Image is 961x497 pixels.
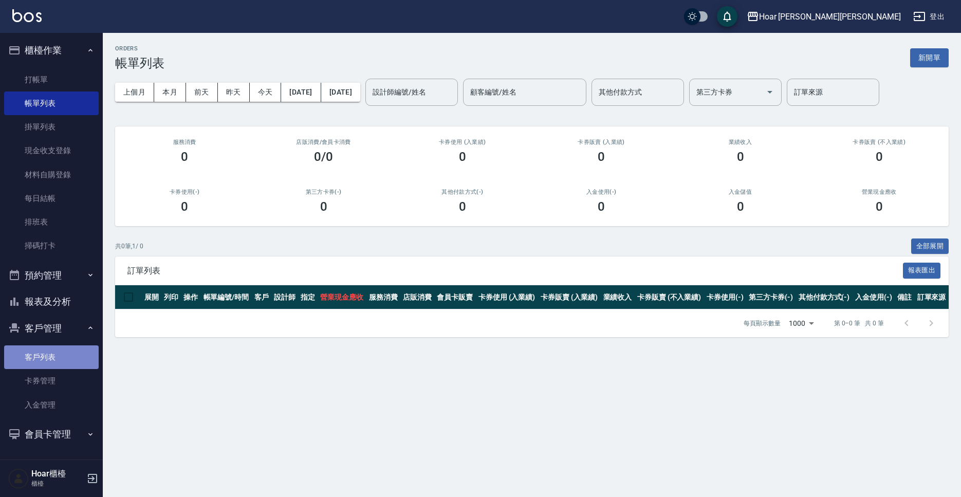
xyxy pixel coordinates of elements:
th: 卡券販賣 (不入業績) [635,285,704,309]
h3: 0 [459,199,466,214]
h3: 0 [181,199,188,214]
h2: 營業現金應收 [822,189,936,195]
button: 上個月 [115,83,154,102]
h3: 0 [737,199,744,214]
h3: 0 [459,150,466,164]
button: 報表匯出 [903,263,941,279]
h2: 店販消費 /會員卡消費 [266,139,380,145]
img: Person [8,468,29,489]
th: 訂單來源 [915,285,949,309]
a: 帳單列表 [4,91,99,115]
th: 卡券使用(-) [704,285,746,309]
p: 第 0–0 筆 共 0 筆 [834,319,884,328]
a: 排班表 [4,210,99,234]
button: 前天 [186,83,218,102]
button: 新開單 [910,48,949,67]
th: 設計師 [271,285,298,309]
h2: 卡券使用(-) [127,189,242,195]
th: 備註 [895,285,914,309]
button: 本月 [154,83,186,102]
button: 櫃檯作業 [4,37,99,64]
h3: 0 [320,199,327,214]
button: [DATE] [321,83,360,102]
th: 第三方卡券(-) [746,285,796,309]
h2: 卡券販賣 (入業績) [544,139,658,145]
button: 會員卡管理 [4,421,99,448]
th: 業績收入 [601,285,635,309]
h3: 0/0 [314,150,333,164]
div: 1000 [785,309,818,337]
h3: 0 [737,150,744,164]
th: 服務消費 [366,285,400,309]
a: 客戶列表 [4,345,99,369]
h3: 0 [876,199,883,214]
h2: 業績收入 [683,139,797,145]
button: 預約管理 [4,262,99,289]
a: 掃碼打卡 [4,234,99,257]
button: 客戶管理 [4,315,99,342]
th: 其他付款方式(-) [796,285,853,309]
a: 入金管理 [4,393,99,417]
a: 現金收支登錄 [4,139,99,162]
button: Open [762,84,778,100]
p: 共 0 筆, 1 / 0 [115,242,143,251]
h3: 0 [598,199,605,214]
button: 今天 [250,83,282,102]
button: 全部展開 [911,238,949,254]
h2: 其他付款方式(-) [405,189,520,195]
th: 會員卡販賣 [434,285,475,309]
button: 報表及分析 [4,288,99,315]
th: 店販消費 [400,285,434,309]
button: [DATE] [281,83,321,102]
h2: 入金使用(-) [544,189,658,195]
h2: 第三方卡券(-) [266,189,380,195]
a: 報表匯出 [903,265,941,275]
a: 每日結帳 [4,187,99,210]
h2: 卡券使用 (入業績) [405,139,520,145]
h3: 0 [181,150,188,164]
th: 卡券使用 (入業績) [476,285,538,309]
a: 新開單 [910,52,949,62]
th: 營業現金應收 [318,285,366,309]
h2: ORDERS [115,45,164,52]
button: save [717,6,737,27]
h3: 帳單列表 [115,56,164,70]
h5: Hoar櫃檯 [31,469,84,479]
h3: 0 [598,150,605,164]
p: 每頁顯示數量 [744,319,781,328]
th: 指定 [298,285,318,309]
p: 櫃檯 [31,479,84,488]
a: 卡券管理 [4,369,99,393]
button: 登出 [909,7,949,26]
a: 掛單列表 [4,115,99,139]
img: Logo [12,9,42,22]
div: Hoar [PERSON_NAME][PERSON_NAME] [759,10,901,23]
button: Hoar [PERSON_NAME][PERSON_NAME] [743,6,905,27]
th: 客戶 [252,285,271,309]
h2: 卡券販賣 (不入業績) [822,139,936,145]
th: 入金使用(-) [853,285,895,309]
th: 展開 [142,285,161,309]
button: 昨天 [218,83,250,102]
a: 材料自購登錄 [4,163,99,187]
h2: 入金儲值 [683,189,797,195]
th: 卡券販賣 (入業績) [538,285,600,309]
a: 打帳單 [4,68,99,91]
th: 列印 [161,285,181,309]
th: 帳單編號/時間 [201,285,252,309]
h3: 服務消費 [127,139,242,145]
h3: 0 [876,150,883,164]
th: 操作 [181,285,200,309]
span: 訂單列表 [127,266,903,276]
